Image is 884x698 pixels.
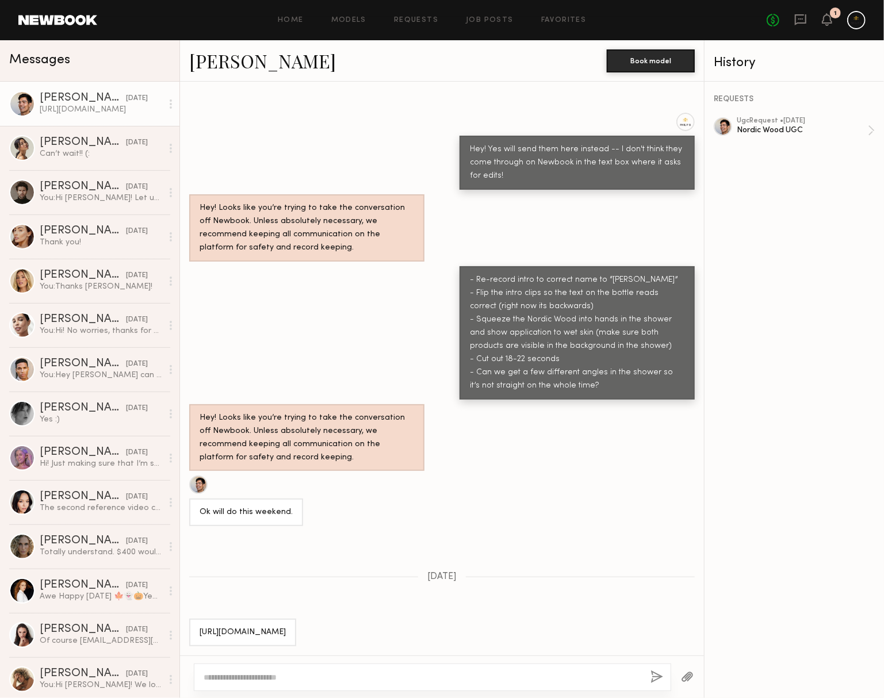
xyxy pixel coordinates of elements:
[126,403,148,414] div: [DATE]
[737,117,868,125] div: ugc Request • [DATE]
[331,17,366,24] a: Models
[126,669,148,680] div: [DATE]
[9,53,70,67] span: Messages
[200,506,293,519] div: Ok will do this weekend.
[40,93,126,104] div: [PERSON_NAME]
[714,95,875,103] div: REQUESTS
[40,668,126,680] div: [PERSON_NAME]
[40,447,126,458] div: [PERSON_NAME]
[40,181,126,193] div: [PERSON_NAME]
[40,624,126,635] div: [PERSON_NAME]
[40,225,126,237] div: [PERSON_NAME]
[40,680,162,691] div: You: Hi [PERSON_NAME]! We love your content and wanted to see if you were interested/available to...
[541,17,587,24] a: Favorites
[466,17,514,24] a: Job Posts
[427,572,457,582] span: [DATE]
[40,270,126,281] div: [PERSON_NAME]
[126,359,148,370] div: [DATE]
[40,193,162,204] div: You: Hi [PERSON_NAME]! Let us know if you're interested!
[40,414,162,425] div: Yes :)
[40,635,162,646] div: Of course [EMAIL_ADDRESS][DOMAIN_NAME] I have brown hair. It’s slightly wavy and quite thick.
[126,447,148,458] div: [DATE]
[40,503,162,513] div: The second reference video can work at a $300 rate, provided it doesn’t require showing hair wash...
[40,358,126,370] div: [PERSON_NAME]
[126,137,148,148] div: [DATE]
[394,17,438,24] a: Requests
[40,281,162,292] div: You: Thanks [PERSON_NAME]!
[834,10,837,17] div: 1
[126,315,148,325] div: [DATE]
[278,17,304,24] a: Home
[126,492,148,503] div: [DATE]
[40,580,126,591] div: [PERSON_NAME]
[470,143,684,183] div: Hey! Yes will send them here instead -- I don't think they come through on Newbook in the text bo...
[607,49,695,72] button: Book model
[40,535,126,547] div: [PERSON_NAME]
[40,237,162,248] div: Thank you!
[126,182,148,193] div: [DATE]
[126,624,148,635] div: [DATE]
[200,626,286,639] div: [URL][DOMAIN_NAME]
[737,117,875,144] a: ugcRequest •[DATE]Nordic Wood UGC
[126,226,148,237] div: [DATE]
[40,402,126,414] div: [PERSON_NAME]
[40,491,126,503] div: [PERSON_NAME]
[40,104,162,115] div: [URL][DOMAIN_NAME]
[189,48,336,73] a: [PERSON_NAME]
[737,125,868,136] div: Nordic Wood UGC
[607,55,695,65] a: Book model
[40,458,162,469] div: Hi! Just making sure that I’m sending raw files for you to edit? I don’t do editing or add anythi...
[126,93,148,104] div: [DATE]
[200,202,414,255] div: Hey! Looks like you’re trying to take the conversation off Newbook. Unless absolutely necessary, ...
[40,137,126,148] div: [PERSON_NAME]
[126,580,148,591] div: [DATE]
[714,56,875,70] div: History
[40,325,162,336] div: You: Hi! No worries, thanks for getting back to us!
[40,314,126,325] div: [PERSON_NAME]
[40,547,162,558] div: Totally understand. $400 would be my lowest for a reel. I’d be willing to drop 30 day paid ad to ...
[40,148,162,159] div: Can’t wait!! (:
[126,270,148,281] div: [DATE]
[40,591,162,602] div: Awe Happy [DATE] 🍁👻🎃Yep that works! Typically for 90 days usage I just do 30% so $150 20% for 60 ...
[40,370,162,381] div: You: Hey [PERSON_NAME] can you please respond? We paid you and didn't receive the final asset.
[470,274,684,393] div: - Re-record intro to correct name to “[PERSON_NAME]” - Flip the intro clips so the text on the bo...
[200,412,414,465] div: Hey! Looks like you’re trying to take the conversation off Newbook. Unless absolutely necessary, ...
[126,536,148,547] div: [DATE]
